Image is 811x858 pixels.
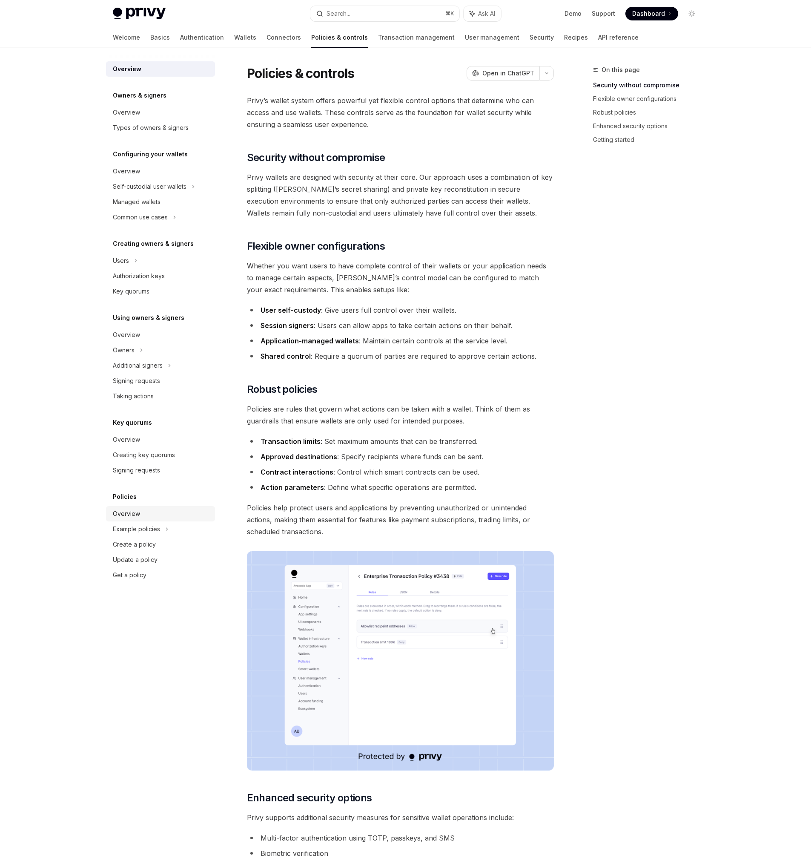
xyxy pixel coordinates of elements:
[113,212,168,222] div: Common use cases
[261,483,324,492] strong: Action parameters
[113,181,186,192] div: Self-custodial user wallets
[247,171,554,219] span: Privy wallets are designed with security at their core. Our approach uses a combination of key sp...
[247,151,385,164] span: Security without compromise
[247,435,554,447] li: : Set maximum amounts that can be transferred.
[247,812,554,823] span: Privy supports additional security measures for sensitive wallet operations include:
[247,551,554,771] img: images/Policies.png
[602,65,640,75] span: On this page
[247,95,554,130] span: Privy’s wallet system offers powerful yet flexible control options that determine who can access ...
[113,197,160,207] div: Managed wallets
[247,791,372,805] span: Enhanced security options
[598,27,639,48] a: API reference
[247,66,355,81] h1: Policies & controls
[106,105,215,120] a: Overview
[113,435,140,445] div: Overview
[261,468,333,476] strong: Contract interactions
[247,466,554,478] li: : Control which smart contracts can be used.
[113,539,156,550] div: Create a policy
[106,268,215,284] a: Authorization keys
[261,337,359,345] strong: Application-managed wallets
[113,555,158,565] div: Update a policy
[445,10,454,17] span: ⌘ K
[106,61,215,77] a: Overview
[530,27,554,48] a: Security
[261,306,321,314] strong: User self-custody
[564,27,588,48] a: Recipes
[106,432,215,447] a: Overview
[378,27,455,48] a: Transaction management
[150,27,170,48] a: Basics
[113,524,160,534] div: Example policies
[593,92,705,106] a: Flexible owner configurations
[593,119,705,133] a: Enhanced security options
[261,321,314,330] strong: Session signers
[106,463,215,478] a: Signing requests
[464,6,501,21] button: Ask AI
[593,106,705,119] a: Robust policies
[106,567,215,583] a: Get a policy
[465,27,519,48] a: User management
[113,239,194,249] h5: Creating owners & signers
[106,327,215,343] a: Overview
[467,66,539,81] button: Open in ChatGPT
[247,320,554,331] li: : Users can allow apps to take certain actions on their behalf.
[113,166,140,176] div: Overview
[113,465,160,475] div: Signing requests
[247,335,554,347] li: : Maintain certain controls at the service level.
[180,27,224,48] a: Authentication
[685,7,699,20] button: Toggle dark mode
[261,452,337,461] strong: Approved destinations
[247,451,554,463] li: : Specify recipients where funds can be sent.
[113,330,140,340] div: Overview
[106,447,215,463] a: Creating key quorums
[106,284,215,299] a: Key quorums
[482,69,534,78] span: Open in ChatGPT
[247,260,554,296] span: Whether you want users to have complete control of their wallets or your application needs to man...
[106,552,215,567] a: Update a policy
[267,27,301,48] a: Connectors
[593,78,705,92] a: Security without compromise
[247,304,554,316] li: : Give users full control over their wallets.
[247,403,554,427] span: Policies are rules that govern what actions can be taken with a wallet. Think of them as guardrai...
[247,239,385,253] span: Flexible owner configurations
[113,90,166,101] h5: Owners & signers
[113,492,137,502] h5: Policies
[106,373,215,389] a: Signing requests
[113,345,135,355] div: Owners
[247,832,554,844] li: Multi-factor authentication using TOTP, passkeys, and SMS
[261,352,311,360] strong: Shared control
[478,9,495,18] span: Ask AI
[113,123,189,133] div: Types of owners & signers
[113,509,140,519] div: Overview
[113,360,163,371] div: Additional signers
[106,537,215,552] a: Create a policy
[113,570,146,580] div: Get a policy
[592,9,615,18] a: Support
[113,417,152,428] h5: Key quorums
[106,506,215,521] a: Overview
[310,6,459,21] button: Search...⌘K
[113,149,188,159] h5: Configuring your wallets
[106,164,215,179] a: Overview
[106,389,215,404] a: Taking actions
[113,313,184,323] h5: Using owners & signers
[113,107,140,118] div: Overview
[593,133,705,147] a: Getting started
[106,120,215,135] a: Types of owners & signers
[625,7,678,20] a: Dashboard
[565,9,582,18] a: Demo
[113,391,154,401] div: Taking actions
[113,256,129,266] div: Users
[113,376,160,386] div: Signing requests
[247,350,554,362] li: : Require a quorum of parties are required to approve certain actions.
[113,450,175,460] div: Creating key quorums
[113,271,165,281] div: Authorization keys
[632,9,665,18] span: Dashboard
[247,481,554,493] li: : Define what specific operations are permitted.
[113,27,140,48] a: Welcome
[247,383,318,396] span: Robust policies
[327,9,350,19] div: Search...
[113,8,166,20] img: light logo
[234,27,256,48] a: Wallets
[113,64,141,74] div: Overview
